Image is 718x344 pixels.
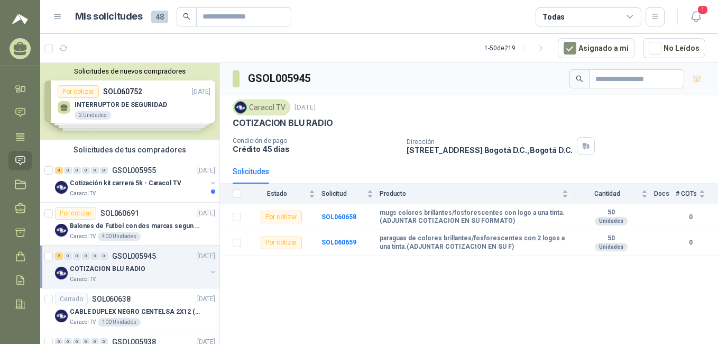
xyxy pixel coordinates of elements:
[197,209,215,219] p: [DATE]
[91,167,99,174] div: 0
[64,167,72,174] div: 0
[686,7,705,26] button: 1
[100,252,108,260] div: 0
[542,11,565,23] div: Todas
[595,243,628,251] div: Unidades
[100,167,108,174] div: 0
[70,318,96,327] p: Caracol TV
[380,184,575,204] th: Producto
[55,164,217,198] a: 3 0 0 0 0 0 GSOL005955[DATE] Company LogoCotización kit carrera 5k - Caracol TVCaracol TV
[380,209,568,225] b: mugs colores brillantes/fosforescentes con logo a una tinta.(ADJUNTAR COTIZACION EN SU FORMATO)
[82,252,90,260] div: 0
[654,184,676,204] th: Docs
[92,295,131,303] p: SOL060638
[55,250,217,284] a: 2 0 0 0 0 0 GSOL005945[DATE] Company LogoCOTIZACION BLU RADIOCaracol TV
[407,146,573,155] p: [STREET_ADDRESS] Bogotá D.C. , Bogotá D.C.
[183,13,190,20] span: search
[73,252,81,260] div: 0
[676,184,718,204] th: # COTs
[70,232,96,241] p: Caracol TV
[112,252,156,260] p: GSOL005945
[321,239,356,246] a: SOL060659
[235,102,246,113] img: Company Logo
[112,167,156,174] p: GSOL005955
[40,288,219,331] a: CerradoSOL060638[DATE] Company LogoCABLE DUPLEX NEGRO CENTELSA 2X12 (COLOR NEGRO)Caracol TV100 Un...
[70,189,96,198] p: Caracol TV
[70,307,201,317] p: CABLE DUPLEX NEGRO CENTELSA 2X12 (COLOR NEGRO)
[55,181,68,194] img: Company Logo
[380,190,560,197] span: Producto
[70,178,181,188] p: Cotización kit carrera 5k - Caracol TV
[70,275,96,284] p: Caracol TV
[407,138,573,146] p: Dirección
[643,38,705,58] button: No Leídos
[697,5,708,15] span: 1
[233,117,333,129] p: COTIZACION BLU RADIO
[233,166,269,177] div: Solicitudes
[197,294,215,304] p: [DATE]
[70,221,201,231] p: Balones de Futbol con dos marcas segun adjunto. Adjuntar cotizacion en su formato
[380,234,568,251] b: paraguas de colores brillantes/fosforescentes con 2 logos a una tinta.(ADJUNTAR COTIZACION EN SU F)
[233,99,290,115] div: Caracol TV
[595,217,628,225] div: Unidades
[55,267,68,279] img: Company Logo
[40,63,219,140] div: Solicitudes de nuevos compradoresPor cotizarSOL060752[DATE] INTERRUPTOR DE SEGURIDAD2 UnidadesPor...
[12,13,28,25] img: Logo peakr
[575,190,639,197] span: Cantidad
[261,211,302,223] div: Por cotizar
[575,184,654,204] th: Cantidad
[44,67,215,75] button: Solicitudes de nuevos compradores
[73,167,81,174] div: 0
[197,166,215,176] p: [DATE]
[484,40,549,57] div: 1 - 50 de 219
[82,167,90,174] div: 0
[676,238,705,248] b: 0
[55,167,63,174] div: 3
[64,252,72,260] div: 0
[197,251,215,261] p: [DATE]
[55,252,63,260] div: 2
[321,213,356,221] a: SOL060658
[248,70,312,87] h3: GSOL005945
[100,210,139,217] p: SOL060691
[294,103,316,113] p: [DATE]
[91,252,99,260] div: 0
[676,212,705,222] b: 0
[233,137,398,144] p: Condición de pago
[575,234,648,243] b: 50
[247,184,321,204] th: Estado
[98,232,141,241] div: 400 Unidades
[55,224,68,237] img: Company Logo
[321,190,365,197] span: Solicitud
[40,140,219,160] div: Solicitudes de tus compradores
[575,209,648,217] b: 50
[151,11,168,23] span: 48
[70,264,145,274] p: COTIZACION BLU RADIO
[55,207,96,220] div: Por cotizar
[40,203,219,246] a: Por cotizarSOL060691[DATE] Company LogoBalones de Futbol con dos marcas segun adjunto. Adjuntar c...
[75,9,143,24] h1: Mis solicitudes
[55,293,88,305] div: Cerrado
[247,190,307,197] span: Estado
[261,237,302,249] div: Por cotizar
[676,190,697,197] span: # COTs
[98,318,141,327] div: 100 Unidades
[576,75,583,83] span: search
[321,184,380,204] th: Solicitud
[558,38,634,58] button: Asignado a mi
[55,310,68,322] img: Company Logo
[233,144,398,153] p: Crédito 45 días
